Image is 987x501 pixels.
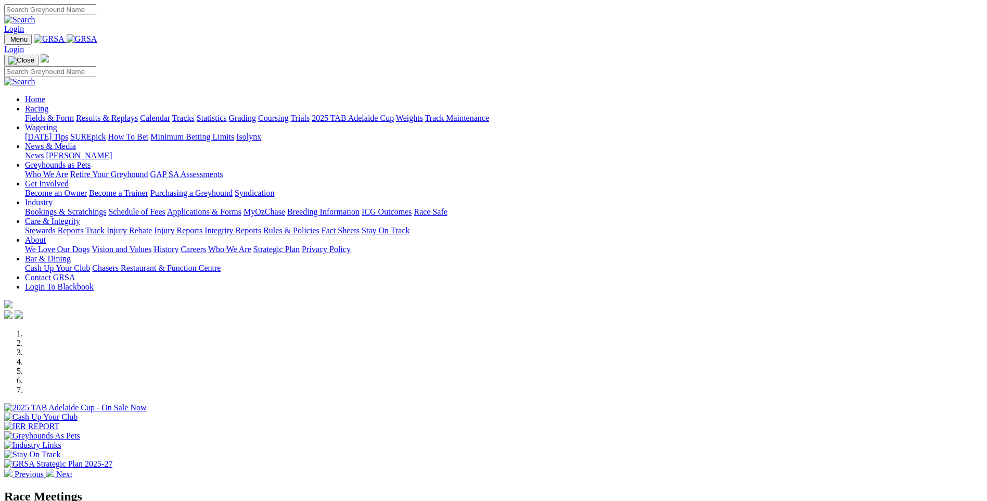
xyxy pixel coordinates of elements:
[4,77,35,86] img: Search
[25,114,983,123] div: Racing
[10,35,28,43] span: Menu
[46,151,112,160] a: [PERSON_NAME]
[4,431,80,441] img: Greyhounds As Pets
[290,114,310,122] a: Trials
[76,114,138,122] a: Results & Replays
[25,170,68,179] a: Who We Are
[312,114,394,122] a: 2025 TAB Adelaide Cup
[153,245,178,254] a: History
[425,114,489,122] a: Track Maintenance
[25,282,94,291] a: Login To Blackbook
[25,273,75,282] a: Contact GRSA
[4,24,24,33] a: Login
[154,226,202,235] a: Injury Reports
[25,226,983,235] div: Care & Integrity
[322,226,360,235] a: Fact Sheets
[263,226,319,235] a: Rules & Policies
[172,114,195,122] a: Tracks
[150,189,233,197] a: Purchasing a Greyhound
[4,469,12,477] img: chevron-left-pager-white.svg
[46,469,54,477] img: chevron-right-pager-white.svg
[4,34,32,45] button: Toggle navigation
[4,450,60,459] img: Stay On Track
[414,207,447,216] a: Race Safe
[108,132,149,141] a: How To Bet
[4,459,112,469] img: GRSA Strategic Plan 2025-27
[25,132,983,142] div: Wagering
[150,170,223,179] a: GAP SA Assessments
[70,170,148,179] a: Retire Your Greyhound
[8,56,34,65] img: Close
[25,189,87,197] a: Become an Owner
[85,226,152,235] a: Track Injury Rebate
[25,235,46,244] a: About
[181,245,206,254] a: Careers
[25,226,83,235] a: Stewards Reports
[25,245,983,254] div: About
[4,470,46,479] a: Previous
[25,170,983,179] div: Greyhounds as Pets
[67,34,97,44] img: GRSA
[4,403,147,412] img: 2025 TAB Adelaide Cup - On Sale Now
[25,160,91,169] a: Greyhounds as Pets
[4,45,24,54] a: Login
[302,245,351,254] a: Privacy Policy
[25,132,68,141] a: [DATE] Tips
[362,226,409,235] a: Stay On Track
[70,132,106,141] a: SUREpick
[89,189,148,197] a: Become a Trainer
[46,470,72,479] a: Next
[25,217,80,226] a: Care & Integrity
[25,264,983,273] div: Bar & Dining
[4,422,59,431] img: IER REPORT
[25,254,71,263] a: Bar & Dining
[25,189,983,198] div: Get Involved
[253,245,300,254] a: Strategic Plan
[56,470,72,479] span: Next
[15,470,44,479] span: Previous
[235,189,274,197] a: Syndication
[108,207,165,216] a: Schedule of Fees
[208,245,251,254] a: Who We Are
[25,245,89,254] a: We Love Our Dogs
[140,114,170,122] a: Calendar
[4,441,61,450] img: Industry Links
[4,300,12,308] img: logo-grsa-white.png
[229,114,256,122] a: Grading
[25,179,69,188] a: Get Involved
[150,132,234,141] a: Minimum Betting Limits
[25,142,76,151] a: News & Media
[4,55,39,66] button: Toggle navigation
[25,207,106,216] a: Bookings & Scratchings
[25,95,45,104] a: Home
[236,132,261,141] a: Isolynx
[4,15,35,24] img: Search
[25,151,44,160] a: News
[258,114,289,122] a: Coursing
[25,151,983,160] div: News & Media
[4,66,96,77] input: Search
[41,54,49,62] img: logo-grsa-white.png
[287,207,360,216] a: Breeding Information
[25,114,74,122] a: Fields & Form
[4,4,96,15] input: Search
[92,264,221,272] a: Chasers Restaurant & Function Centre
[92,245,151,254] a: Vision and Values
[25,123,57,132] a: Wagering
[4,310,12,319] img: facebook.svg
[167,207,241,216] a: Applications & Forms
[362,207,412,216] a: ICG Outcomes
[25,264,90,272] a: Cash Up Your Club
[25,207,983,217] div: Industry
[204,226,261,235] a: Integrity Reports
[25,198,53,207] a: Industry
[4,412,78,422] img: Cash Up Your Club
[34,34,65,44] img: GRSA
[15,310,23,319] img: twitter.svg
[197,114,227,122] a: Statistics
[243,207,285,216] a: MyOzChase
[25,104,48,113] a: Racing
[396,114,423,122] a: Weights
